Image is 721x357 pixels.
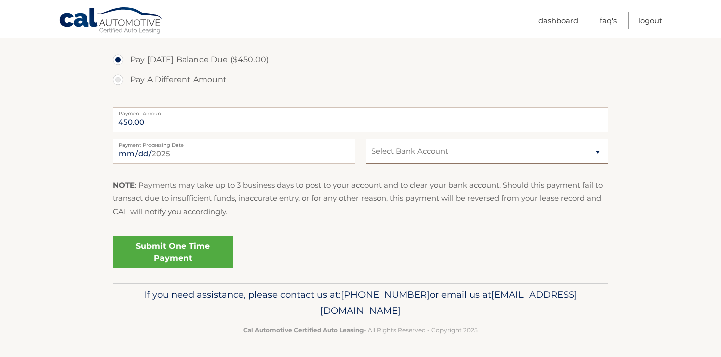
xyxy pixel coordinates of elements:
input: Payment Date [113,139,355,164]
p: - All Rights Reserved - Copyright 2025 [119,325,602,335]
strong: NOTE [113,180,135,190]
a: Cal Automotive [59,7,164,36]
a: FAQ's [600,12,617,29]
input: Payment Amount [113,107,608,132]
span: [PHONE_NUMBER] [341,289,430,300]
p: If you need assistance, please contact us at: or email us at [119,287,602,319]
label: Payment Processing Date [113,139,355,147]
label: Pay [DATE] Balance Due ($450.00) [113,50,608,70]
p: : Payments may take up to 3 business days to post to your account and to clear your bank account.... [113,178,608,218]
a: Dashboard [538,12,578,29]
label: Payment Amount [113,107,608,115]
a: Submit One Time Payment [113,236,233,268]
span: [EMAIL_ADDRESS][DOMAIN_NAME] [320,289,577,316]
label: Pay A Different Amount [113,70,608,90]
a: Logout [638,12,662,29]
strong: Cal Automotive Certified Auto Leasing [243,326,364,334]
